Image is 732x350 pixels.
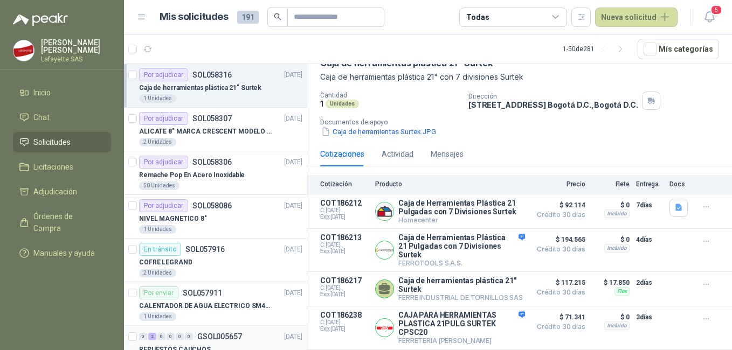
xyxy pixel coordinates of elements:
[33,247,95,259] span: Manuales y ayuda
[185,333,193,340] div: 0
[13,13,68,26] img: Logo peakr
[320,207,369,214] span: C: [DATE]
[563,40,629,58] div: 1 - 50 de 281
[531,212,585,218] span: Crédito 30 días
[320,71,719,83] p: Caja de herramientas plástica 21" con 7 divisiones Surtek
[192,202,232,209] p: SOL058086
[636,276,663,289] p: 2 días
[376,319,393,337] img: Company Logo
[185,246,225,253] p: SOL057916
[33,186,77,198] span: Adjudicación
[139,112,188,125] div: Por adjudicar
[376,202,393,220] img: Company Logo
[197,333,242,340] p: GSOL005657
[284,114,302,124] p: [DATE]
[398,199,525,216] p: Caja de Herramientas Plástica 21 Pulgadas con 7 Divisiones Surtek
[320,319,369,326] span: C: [DATE]
[13,40,34,61] img: Company Logo
[376,241,393,259] img: Company Logo
[41,56,111,62] p: Lafayette SAS
[636,180,663,188] p: Entrega
[139,138,176,146] div: 2 Unidades
[192,71,232,79] p: SOL058316
[148,333,156,340] div: 2
[592,233,630,246] p: $ 0
[13,132,111,152] a: Solicitudes
[592,199,630,212] p: $ 0
[320,92,460,99] p: Cantidad
[139,214,207,224] p: NIVEL MAGNETICO 8"
[33,87,51,99] span: Inicio
[382,148,413,160] div: Actividad
[592,276,630,289] p: $ 17.850
[320,276,369,285] p: COT186217
[320,291,369,298] span: Exp: [DATE]
[466,11,489,23] div: Todas
[284,288,302,298] p: [DATE]
[531,289,585,296] span: Crédito 30 días
[13,107,111,128] a: Chat
[398,233,525,259] p: Caja de Herramientas Plástica 21 Pulgadas con 7 Divisiones Surtek
[531,276,585,289] span: $ 117.215
[139,68,188,81] div: Por adjudicar
[157,333,165,340] div: 0
[592,180,630,188] p: Flete
[604,244,630,253] div: Incluido
[139,170,245,180] p: Remache Pop En Acero Inoxidable
[124,282,307,326] a: Por enviarSOL057911[DATE] CALENTADOR DE AGUA ELECTRICO SM400 5-9LITROS1 Unidades
[592,311,630,324] p: $ 0
[320,285,369,291] span: C: [DATE]
[124,239,307,282] a: En tránsitoSOL057916[DATE] COFRE LEGRAND2 Unidades
[320,180,369,188] p: Cotización
[139,312,176,321] div: 1 Unidades
[468,93,638,100] p: Dirección
[614,287,630,296] div: Flex
[398,259,525,267] p: FERROTOOLS S.A.S.
[139,83,261,93] p: Caja de herramientas plástica 21" Surtek
[320,99,323,108] p: 1
[284,201,302,211] p: [DATE]
[13,181,111,202] a: Adjudicación
[284,332,302,342] p: [DATE]
[160,9,229,25] h1: Mis solicitudes
[192,158,232,166] p: SOL058306
[284,157,302,167] p: [DATE]
[531,199,585,212] span: $ 92.114
[638,39,719,59] button: Mís categorías
[139,94,176,103] div: 1 Unidades
[124,108,307,151] a: Por adjudicarSOL058307[DATE] ALICATE 8" MARCA CRESCENT MODELO 38008tv2 Unidades
[139,243,181,256] div: En tránsito
[284,70,302,80] p: [DATE]
[33,111,50,123] span: Chat
[320,326,369,332] span: Exp: [DATE]
[139,269,176,277] div: 2 Unidades
[326,100,359,108] div: Unidades
[124,64,307,108] a: Por adjudicarSOL058316[DATE] Caja de herramientas plástica 21" Surtek1 Unidades
[284,244,302,255] p: [DATE]
[669,180,691,188] p: Docs
[33,211,101,234] span: Órdenes de Compra
[139,181,179,190] div: 50 Unidades
[604,209,630,218] div: Incluido
[398,216,525,224] p: Homecenter
[183,289,222,297] p: SOL057911
[139,286,178,299] div: Por enviar
[320,126,437,137] button: Caja de herramientas Surtek.JPG
[139,301,273,311] p: CALENTADOR DE AGUA ELECTRICO SM400 5-9LITROS
[320,311,369,319] p: COT186238
[531,246,585,253] span: Crédito 30 días
[320,242,369,248] span: C: [DATE]
[33,161,73,173] span: Licitaciones
[13,243,111,263] a: Manuales y ayuda
[531,180,585,188] p: Precio
[192,115,232,122] p: SOL058307
[139,225,176,234] div: 1 Unidades
[320,148,364,160] div: Cotizaciones
[531,324,585,330] span: Crédito 30 días
[636,199,663,212] p: 7 días
[33,136,71,148] span: Solicitudes
[710,5,722,15] span: 5
[398,293,525,302] p: FERRE INDUSTRIAL DE TORNILLOS SAS
[237,11,259,24] span: 191
[320,233,369,242] p: COT186213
